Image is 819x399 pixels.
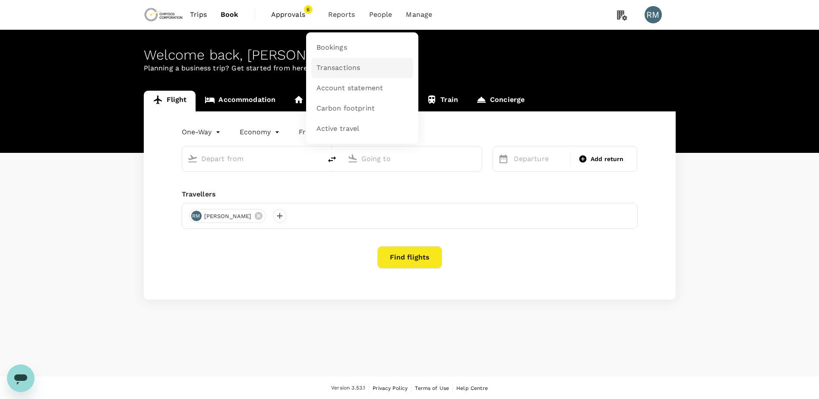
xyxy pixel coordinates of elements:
span: Privacy Policy [373,385,408,391]
a: Privacy Policy [373,383,408,393]
img: Chrysos Corporation [144,5,183,24]
a: Concierge [467,91,534,111]
span: Active travel [316,124,360,134]
button: Open [476,158,477,159]
span: Bookings [316,43,347,53]
input: Depart from [201,152,304,165]
p: Planning a business trip? Get started from here. [144,63,676,73]
a: Account statement [311,78,413,98]
span: Carbon footprint [316,104,375,114]
a: Transactions [311,58,413,78]
span: Manage [406,9,432,20]
div: Welcome back , [PERSON_NAME] . [144,47,676,63]
span: Version 3.53.1 [331,384,365,393]
span: Add return [591,155,624,164]
span: Approvals [271,9,314,20]
a: Long stay [285,91,351,111]
div: Travellers [182,189,638,199]
div: Economy [240,125,281,139]
span: [PERSON_NAME] [199,212,257,221]
span: Help Centre [456,385,488,391]
div: One-Way [182,125,222,139]
span: Book [221,9,239,20]
div: RM [191,211,202,221]
span: Trips [190,9,207,20]
span: People [369,9,392,20]
div: RM[PERSON_NAME] [189,209,266,223]
p: Frequent flyer programme [299,127,388,137]
button: Open [316,158,317,159]
button: delete [322,149,342,170]
a: Flight [144,91,196,111]
span: Transactions [316,63,360,73]
input: Going to [361,152,464,165]
a: Terms of Use [415,383,449,393]
iframe: Button to launch messaging window [7,364,35,392]
a: Accommodation [196,91,285,111]
span: 6 [304,5,313,14]
a: Carbon footprint [311,98,413,119]
button: Find flights [377,246,442,269]
a: Active travel [311,119,413,139]
a: Bookings [311,38,413,58]
span: Reports [328,9,355,20]
a: Help Centre [456,383,488,393]
button: Frequent flyer programme [299,127,398,137]
p: Departure [514,154,565,164]
span: Account statement [316,83,383,93]
div: RM [645,6,662,23]
span: Terms of Use [415,385,449,391]
a: Train [417,91,467,111]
